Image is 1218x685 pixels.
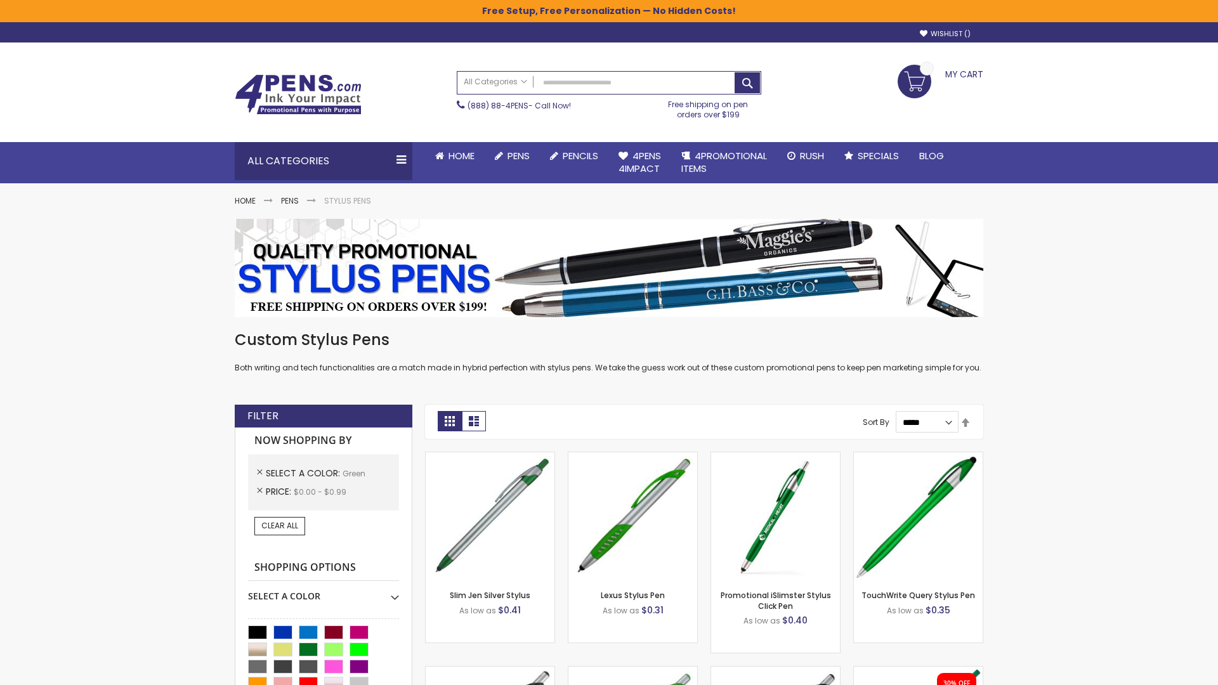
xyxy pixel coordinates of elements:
[426,666,554,677] a: Boston Stylus Pen-Green
[711,452,840,462] a: Promotional iSlimster Stylus Click Pen-Green
[854,666,983,677] a: iSlimster II - Full Color-Green
[266,485,294,498] span: Price
[343,468,365,479] span: Green
[507,149,530,162] span: Pens
[568,452,697,581] img: Lexus Stylus Pen-Green
[655,95,762,120] div: Free shipping on pen orders over $199
[863,417,889,427] label: Sort By
[619,149,661,175] span: 4Pens 4impact
[294,486,346,497] span: $0.00 - $0.99
[777,142,834,170] a: Rush
[235,142,412,180] div: All Categories
[711,452,840,581] img: Promotional iSlimster Stylus Click Pen-Green
[711,666,840,677] a: Lexus Metallic Stylus Pen-Green
[641,604,664,616] span: $0.31
[568,666,697,677] a: Boston Silver Stylus Pen-Green
[919,149,944,162] span: Blog
[324,195,371,206] strong: Stylus Pens
[800,149,824,162] span: Rush
[235,219,983,317] img: Stylus Pens
[464,77,527,87] span: All Categories
[247,409,278,423] strong: Filter
[281,195,299,206] a: Pens
[450,590,530,601] a: Slim Jen Silver Stylus
[920,29,971,39] a: Wishlist
[909,142,954,170] a: Blog
[601,590,665,601] a: Lexus Stylus Pen
[498,604,521,616] span: $0.41
[468,100,528,111] a: (888) 88-4PENS
[248,554,399,582] strong: Shopping Options
[235,330,983,374] div: Both writing and tech functionalities are a match made in hybrid perfection with stylus pens. We ...
[426,452,554,462] a: Slim Jen Silver Stylus-Green
[254,517,305,535] a: Clear All
[834,142,909,170] a: Specials
[671,142,777,183] a: 4PROMOTIONALITEMS
[743,615,780,626] span: As low as
[235,74,362,115] img: 4Pens Custom Pens and Promotional Products
[854,452,983,581] img: TouchWrite Query Stylus Pen-Green
[235,195,256,206] a: Home
[782,614,808,627] span: $0.40
[449,149,475,162] span: Home
[235,330,983,350] h1: Custom Stylus Pens
[266,467,343,480] span: Select A Color
[468,100,571,111] span: - Call Now!
[425,142,485,170] a: Home
[563,149,598,162] span: Pencils
[861,590,975,601] a: TouchWrite Query Stylus Pen
[721,590,831,611] a: Promotional iSlimster Stylus Click Pen
[926,604,950,616] span: $0.35
[608,142,671,183] a: 4Pens4impact
[681,149,767,175] span: 4PROMOTIONAL ITEMS
[261,520,298,531] span: Clear All
[426,452,554,581] img: Slim Jen Silver Stylus-Green
[603,605,639,616] span: As low as
[457,72,534,93] a: All Categories
[887,605,924,616] span: As low as
[248,427,399,454] strong: Now Shopping by
[248,581,399,603] div: Select A Color
[858,149,899,162] span: Specials
[485,142,540,170] a: Pens
[568,452,697,462] a: Lexus Stylus Pen-Green
[438,411,462,431] strong: Grid
[459,605,496,616] span: As low as
[540,142,608,170] a: Pencils
[854,452,983,462] a: TouchWrite Query Stylus Pen-Green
